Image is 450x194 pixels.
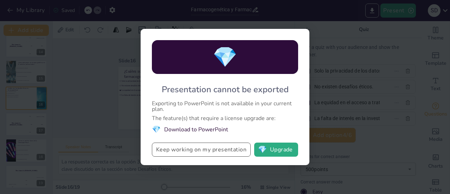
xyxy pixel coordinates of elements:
[152,115,298,121] div: The feature(s) that require a license upgrade are:
[162,84,289,95] div: Presentation cannot be exported
[152,125,161,134] span: diamond
[152,143,251,157] button: Keep working on my presentation
[213,44,237,71] span: diamond
[254,143,298,157] button: diamondUpgrade
[258,146,267,153] span: diamond
[152,125,298,134] li: Download to PowerPoint
[152,101,298,112] div: Exporting to PowerPoint is not available in your current plan.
